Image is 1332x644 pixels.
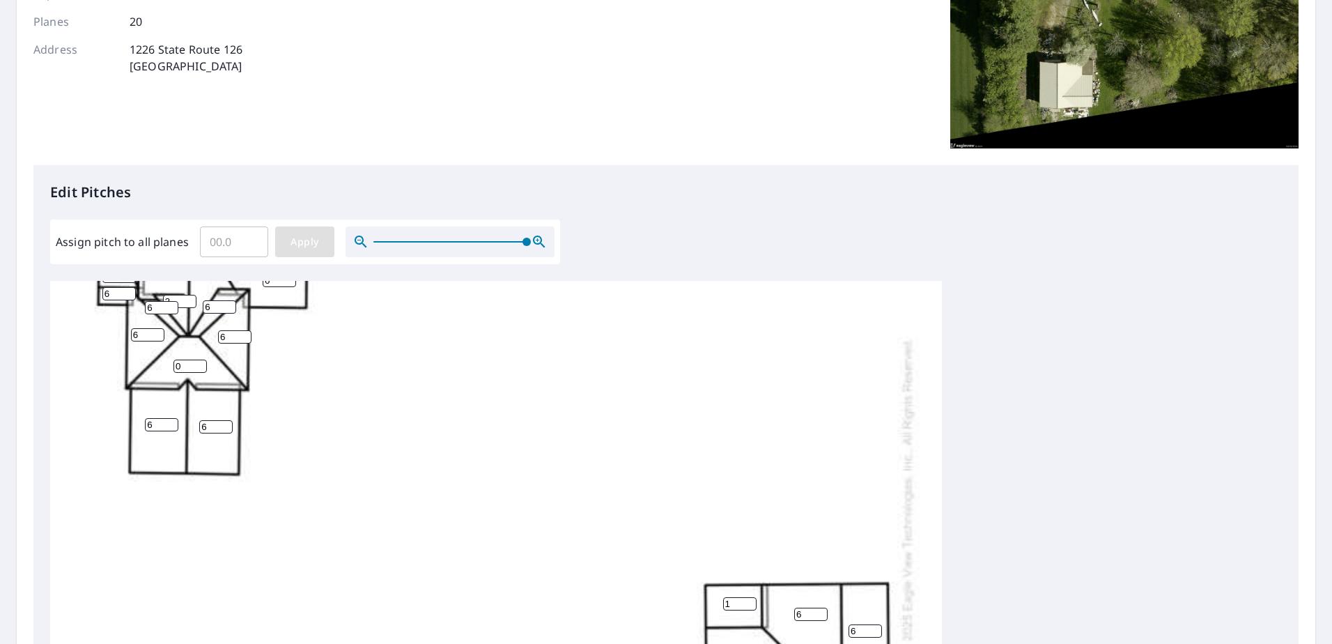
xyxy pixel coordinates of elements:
[286,233,323,251] span: Apply
[130,13,142,30] p: 20
[130,41,242,75] p: 1226 State Route 126 [GEOGRAPHIC_DATA]
[200,222,268,261] input: 00.0
[50,182,1282,203] p: Edit Pitches
[33,41,117,75] p: Address
[56,233,189,250] label: Assign pitch to all planes
[275,227,334,257] button: Apply
[33,13,117,30] p: Planes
